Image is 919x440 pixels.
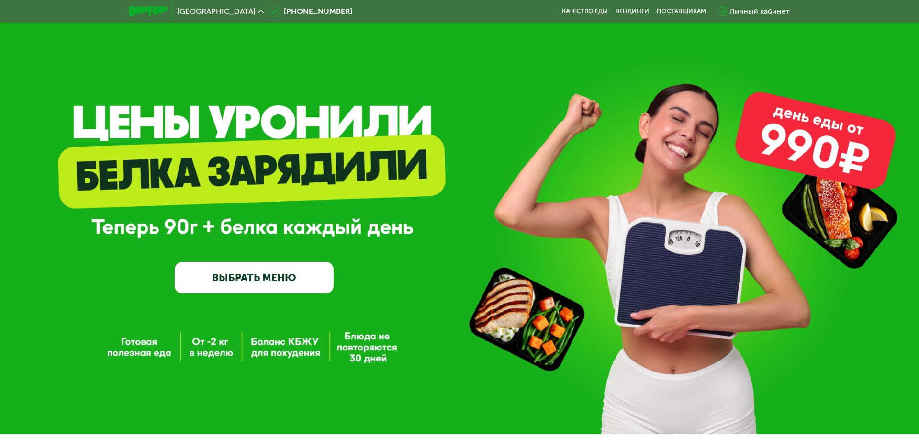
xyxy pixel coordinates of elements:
a: [PHONE_NUMBER] [269,6,352,17]
a: ВЫБРАТЬ МЕНЮ [175,262,334,294]
span: [GEOGRAPHIC_DATA] [177,8,256,15]
a: Качество еды [562,8,608,15]
a: Вендинги [616,8,649,15]
div: Личный кабинет [729,6,790,17]
div: поставщикам [657,8,706,15]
